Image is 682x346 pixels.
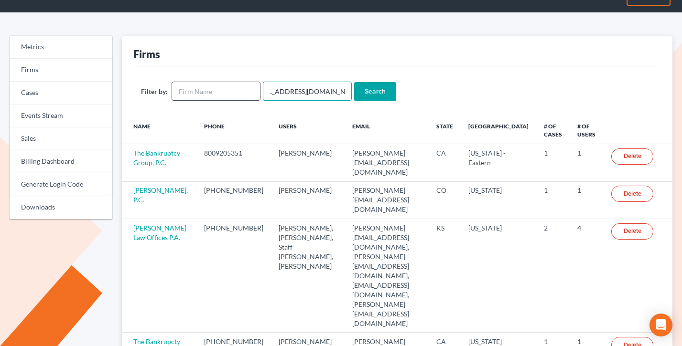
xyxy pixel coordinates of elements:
[10,105,112,127] a: Events Stream
[271,144,345,181] td: [PERSON_NAME]
[133,186,188,204] a: [PERSON_NAME], P.C.
[10,150,112,173] a: Billing Dashboard
[429,181,461,219] td: CO
[461,219,536,333] td: [US_STATE]
[429,144,461,181] td: CA
[196,116,271,144] th: Phone
[650,314,672,336] div: Open Intercom Messenger
[570,116,604,144] th: # of Users
[345,181,429,219] td: [PERSON_NAME][EMAIL_ADDRESS][DOMAIN_NAME]
[570,144,604,181] td: 1
[10,127,112,150] a: Sales
[196,181,271,219] td: [PHONE_NUMBER]
[122,116,196,144] th: Name
[141,86,168,96] label: Filter by:
[196,144,271,181] td: 8009205351
[461,144,536,181] td: [US_STATE] - Eastern
[429,219,461,333] td: KS
[10,196,112,219] a: Downloads
[271,116,345,144] th: Users
[345,144,429,181] td: [PERSON_NAME][EMAIL_ADDRESS][DOMAIN_NAME]
[611,223,653,240] a: Delete
[263,82,352,101] input: Users
[10,59,112,82] a: Firms
[133,149,180,167] a: The Bankruptcy Group, P.C.
[133,47,160,61] div: Firms
[536,144,570,181] td: 1
[172,82,260,101] input: Firm Name
[611,186,653,202] a: Delete
[570,181,604,219] td: 1
[536,181,570,219] td: 1
[570,219,604,333] td: 4
[271,219,345,333] td: [PERSON_NAME], [PERSON_NAME], Staff [PERSON_NAME], [PERSON_NAME]
[271,181,345,219] td: [PERSON_NAME]
[536,116,570,144] th: # of Cases
[461,116,536,144] th: [GEOGRAPHIC_DATA]
[10,173,112,196] a: Generate Login Code
[461,181,536,219] td: [US_STATE]
[10,82,112,105] a: Cases
[429,116,461,144] th: State
[196,219,271,333] td: [PHONE_NUMBER]
[611,148,653,165] a: Delete
[345,219,429,333] td: [PERSON_NAME][EMAIL_ADDRESS][DOMAIN_NAME], [PERSON_NAME][EMAIL_ADDRESS][DOMAIN_NAME], [EMAIL_ADDR...
[354,82,396,101] input: Search
[345,116,429,144] th: Email
[133,224,186,241] a: [PERSON_NAME] Law Offices P.A.
[536,219,570,333] td: 2
[10,36,112,59] a: Metrics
